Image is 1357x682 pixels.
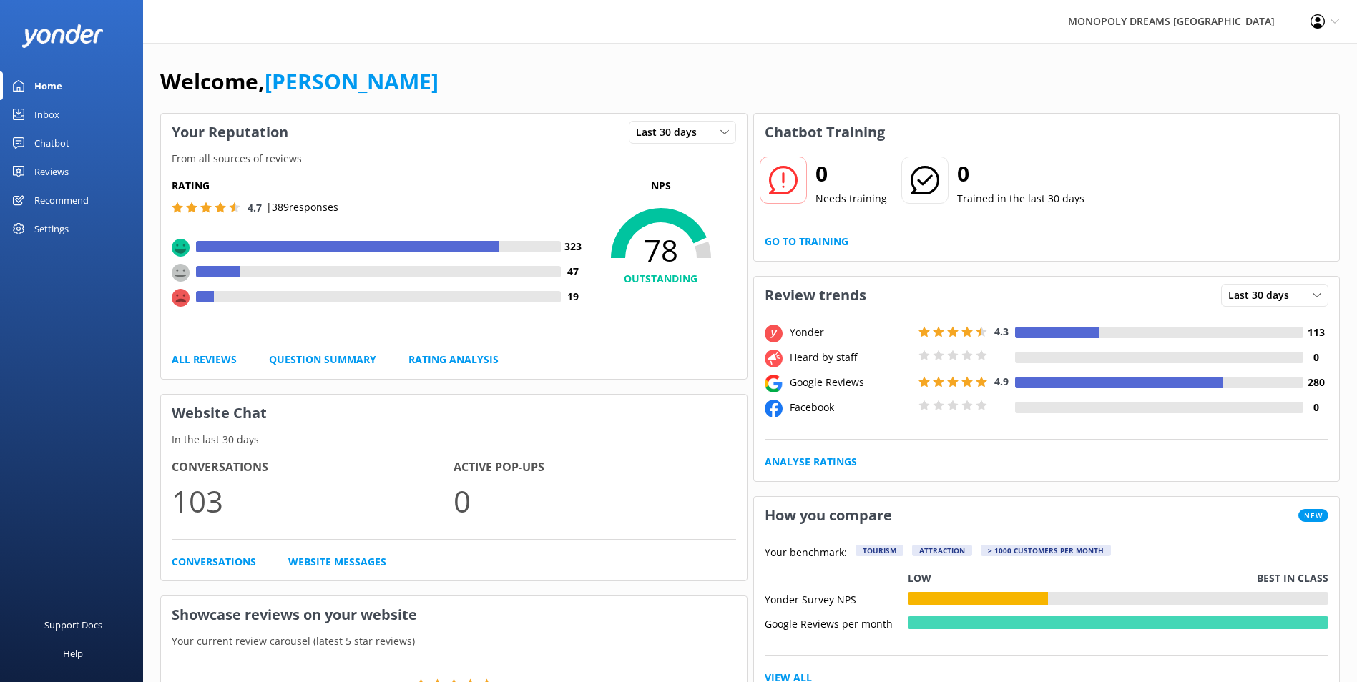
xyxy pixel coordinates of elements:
[908,570,931,586] p: Low
[815,191,887,207] p: Needs training
[765,545,847,562] p: Your benchmark:
[981,545,1111,556] div: > 1000 customers per month
[815,157,887,191] h2: 0
[994,375,1009,388] span: 4.9
[34,100,59,129] div: Inbox
[454,458,735,477] h4: Active Pop-ups
[161,432,747,448] p: In the last 30 days
[765,454,857,470] a: Analyse Ratings
[34,186,89,214] div: Recommend
[1303,325,1328,340] h4: 113
[561,264,586,280] h4: 47
[994,325,1009,338] span: 4.3
[408,352,499,367] a: Rating Analysis
[765,592,908,605] div: Yonder Survey NPS
[765,616,908,629] div: Google Reviews per month
[561,239,586,254] h4: 323
[586,232,736,268] span: 78
[636,124,705,140] span: Last 30 days
[1303,400,1328,415] h4: 0
[1303,375,1328,390] h4: 280
[34,129,69,157] div: Chatbot
[248,201,262,214] span: 4.7
[754,497,903,534] h3: How you compare
[856,545,903,556] div: Tourism
[912,545,972,556] div: Attraction
[34,71,62,100] div: Home
[957,157,1084,191] h2: 0
[786,325,915,340] div: Yonder
[957,191,1084,207] p: Trained in the last 30 days
[172,458,454,477] h4: Conversations
[34,157,69,186] div: Reviews
[265,66,439,96] a: [PERSON_NAME]
[786,400,915,415] div: Facebook
[561,289,586,305] h4: 19
[269,352,376,367] a: Question Summary
[21,24,104,48] img: yonder-white-logo.png
[586,178,736,194] p: NPS
[172,554,256,570] a: Conversations
[1298,509,1328,522] span: New
[786,375,915,390] div: Google Reviews
[172,477,454,525] p: 103
[44,611,102,639] div: Support Docs
[161,633,747,649] p: Your current review carousel (latest 5 star reviews)
[288,554,386,570] a: Website Messages
[754,277,877,314] h3: Review trends
[754,114,896,151] h3: Chatbot Training
[266,199,338,215] p: | 389 responses
[586,271,736,287] h4: OUTSTANDING
[161,395,747,432] h3: Website Chat
[172,352,237,367] a: All Reviews
[160,64,439,99] h1: Welcome,
[172,178,586,194] h5: Rating
[1228,287,1298,303] span: Last 30 days
[63,639,83,668] div: Help
[161,596,747,633] h3: Showcase reviews on your website
[786,350,915,365] div: Heard by staff
[34,214,69,243] div: Settings
[765,234,848,249] a: Go to Training
[454,477,735,525] p: 0
[1303,350,1328,365] h4: 0
[1257,570,1328,586] p: Best in class
[161,114,299,151] h3: Your Reputation
[161,151,747,167] p: From all sources of reviews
